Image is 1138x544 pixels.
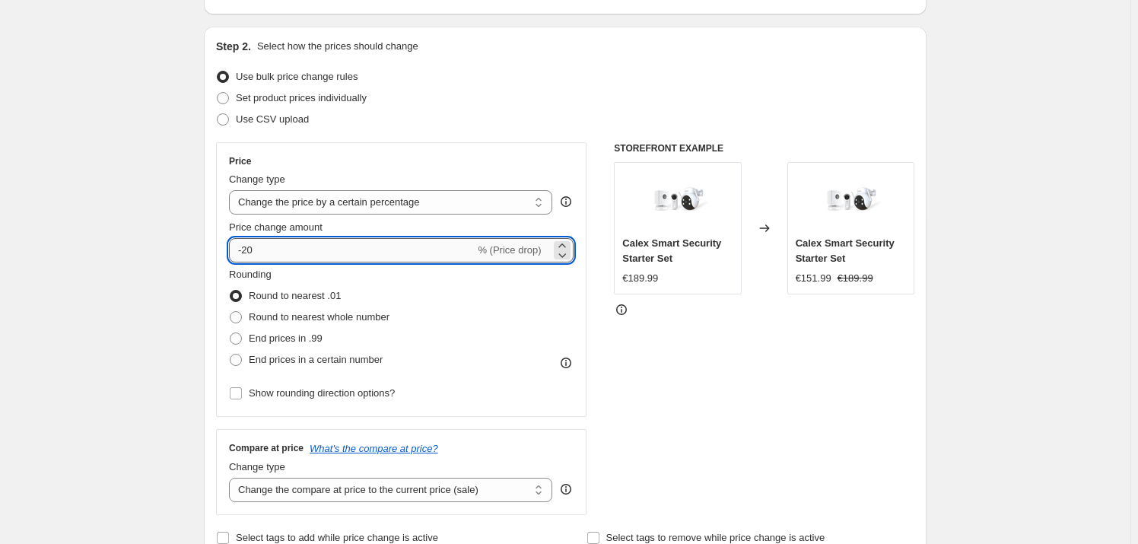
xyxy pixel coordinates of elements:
[229,269,272,280] span: Rounding
[236,532,438,543] span: Select tags to add while price change is active
[249,387,395,399] span: Show rounding direction options?
[838,271,873,286] strike: €189.99
[229,221,323,233] span: Price change amount
[257,39,418,54] p: Select how the prices should change
[236,113,309,125] span: Use CSV upload
[310,443,438,454] button: What's the compare at price?
[249,354,383,365] span: End prices in a certain number
[229,155,251,167] h3: Price
[796,237,895,264] span: Calex Smart Security Starter Set
[606,532,825,543] span: Select tags to remove while price change is active
[647,170,708,231] img: Calex-Smart-Security-Starter-Set_80x.webp
[236,71,358,82] span: Use bulk price change rules
[236,92,367,103] span: Set product prices individually
[622,271,658,286] div: €189.99
[796,271,831,286] div: €151.99
[249,290,341,301] span: Round to nearest .01
[229,238,475,262] input: -15
[614,142,914,154] h6: STOREFRONT EXAMPLE
[229,173,285,185] span: Change type
[622,237,721,264] span: Calex Smart Security Starter Set
[249,332,323,344] span: End prices in .99
[249,311,389,323] span: Round to nearest whole number
[229,442,304,454] h3: Compare at price
[558,482,574,497] div: help
[478,244,541,256] span: % (Price drop)
[558,194,574,209] div: help
[229,461,285,472] span: Change type
[820,170,881,231] img: Calex-Smart-Security-Starter-Set_80x.webp
[216,39,251,54] h2: Step 2.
